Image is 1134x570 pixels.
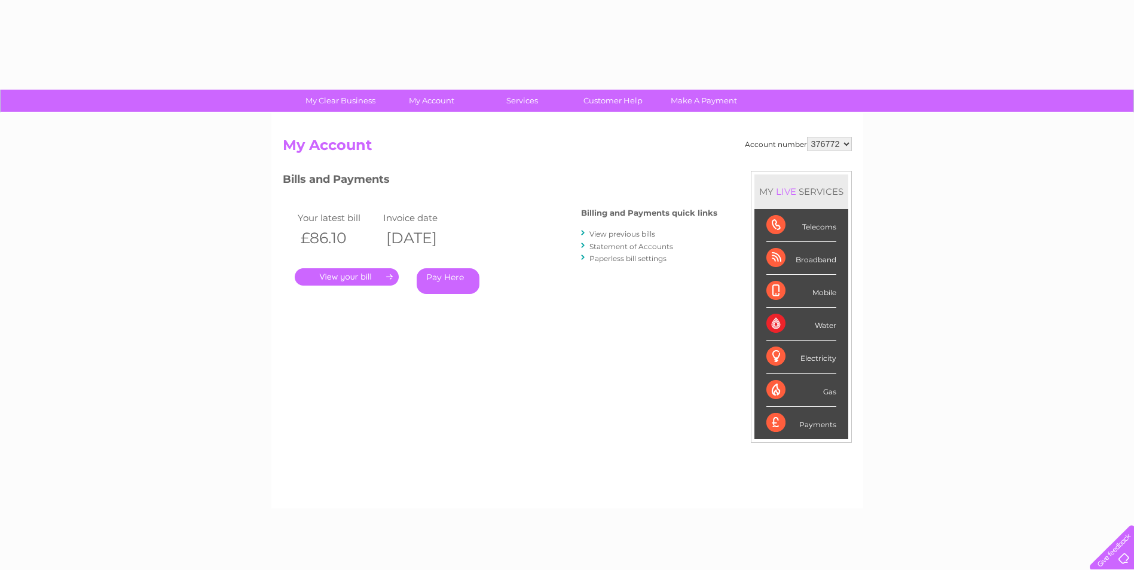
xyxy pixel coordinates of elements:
[766,308,836,341] div: Water
[564,90,662,112] a: Customer Help
[589,229,655,238] a: View previous bills
[295,226,381,250] th: £86.10
[766,209,836,242] div: Telecoms
[283,171,717,192] h3: Bills and Payments
[766,341,836,373] div: Electricity
[766,407,836,439] div: Payments
[295,210,381,226] td: Your latest bill
[766,374,836,407] div: Gas
[291,90,390,112] a: My Clear Business
[589,242,673,251] a: Statement of Accounts
[745,137,852,151] div: Account number
[581,209,717,217] h4: Billing and Payments quick links
[417,268,479,294] a: Pay Here
[589,254,667,263] a: Paperless bill settings
[774,186,799,197] div: LIVE
[380,210,466,226] td: Invoice date
[295,268,399,286] a: .
[766,242,836,275] div: Broadband
[655,90,753,112] a: Make A Payment
[766,275,836,308] div: Mobile
[382,90,481,112] a: My Account
[754,174,848,209] div: MY SERVICES
[283,137,852,160] h2: My Account
[380,226,466,250] th: [DATE]
[473,90,571,112] a: Services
